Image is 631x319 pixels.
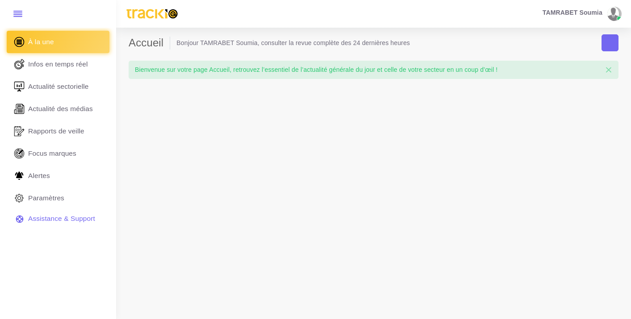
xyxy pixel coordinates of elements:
[538,7,625,21] a: TAMRABET Soumia avatar
[607,7,619,21] img: avatar
[13,124,26,138] img: rapport_1.svg
[599,61,618,79] button: Close
[13,169,26,182] img: Alerte.svg
[7,120,109,142] a: Rapports de veille
[13,102,26,116] img: revue-editorielle.svg
[7,31,109,53] a: À la une
[129,37,170,50] h2: Accueil
[28,82,89,91] span: Actualité sectorielle
[122,5,182,23] img: trackio.svg
[28,193,64,203] span: Paramètres
[7,187,109,209] a: Paramètres
[28,126,84,136] span: Rapports de veille
[28,59,88,69] span: Infos en temps réel
[543,9,602,16] span: TAMRABET Soumia
[13,191,26,205] img: parametre.svg
[28,149,76,158] span: Focus marques
[7,165,109,187] a: Alertes
[605,63,612,77] span: ×
[13,58,26,71] img: revue-live.svg
[129,61,618,79] div: Bienvenue sur votre page Accueil, retrouvez l’essentiel de l’actualité générale du jour et celle ...
[28,214,95,224] span: Assistance & Support
[13,80,26,93] img: revue-sectorielle.svg
[7,142,109,165] a: Focus marques
[28,37,54,47] span: À la une
[13,35,26,49] img: home.svg
[176,38,410,47] li: Bonjour TAMRABET Soumia, consulter la revue complète des 24 dernières heures
[7,75,109,98] a: Actualité sectorielle
[28,104,93,114] span: Actualité des médias
[28,171,50,181] span: Alertes
[13,147,26,160] img: focus-marques.svg
[7,53,109,75] a: Infos en temps réel
[7,98,109,120] a: Actualité des médias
